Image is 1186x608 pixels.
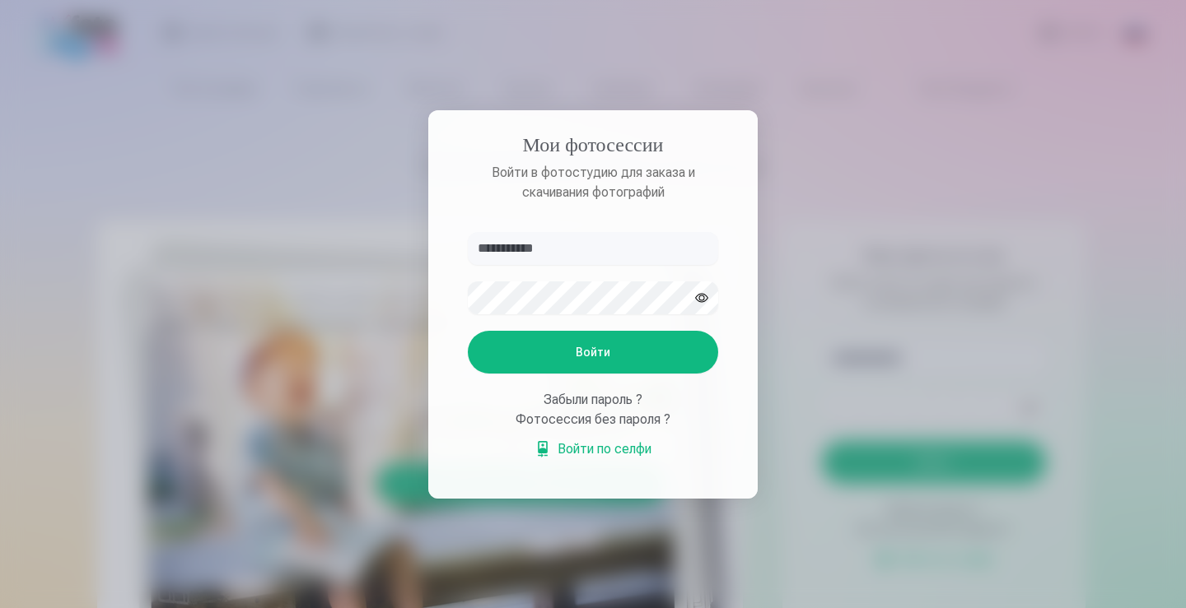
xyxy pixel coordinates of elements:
[535,439,651,459] a: Войти по селфи
[451,133,735,163] h4: Мои фотосессии
[468,390,718,410] div: Забыли пароль ?
[468,410,718,429] div: Фотосессия без пароля ?
[468,331,718,374] button: Войти
[451,163,735,202] p: Войти в фотостудию для заказа и скачивания фотографий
